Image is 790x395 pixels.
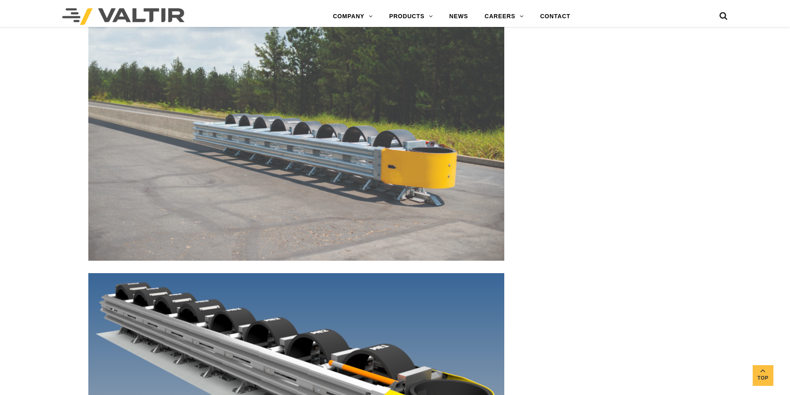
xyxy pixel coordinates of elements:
a: CAREERS [476,8,532,25]
span: Top [753,373,773,383]
img: Valtir [62,8,185,25]
a: COMPANY [325,8,381,25]
a: NEWS [441,8,476,25]
a: CONTACT [532,8,579,25]
a: PRODUCTS [381,8,441,25]
a: Top [753,365,773,386]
